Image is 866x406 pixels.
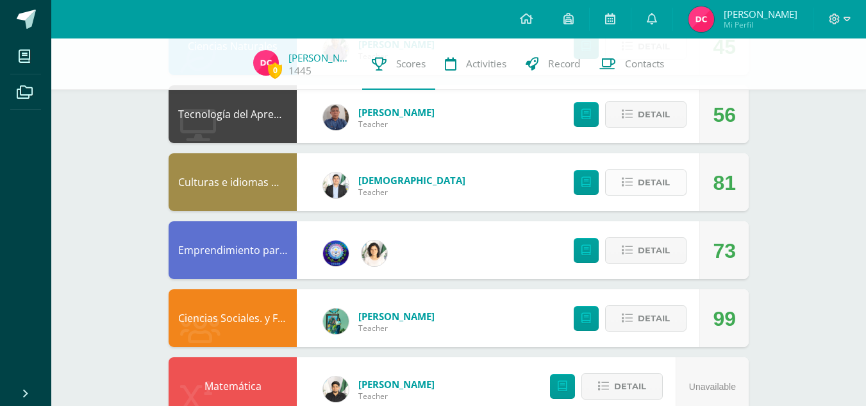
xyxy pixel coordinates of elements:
div: Tecnología del Aprendizaje y Comunicación [169,85,297,143]
span: Record [548,57,580,71]
a: Scores [362,38,435,90]
button: Detail [605,305,687,332]
div: Culturas e idiomas mayas Garífuna y Xinca L2 [169,153,297,211]
img: a5e710364e73df65906ee1fa578590e2.png [323,376,349,402]
div: 73 [713,222,736,280]
span: Unavailable [689,382,736,392]
span: Detail [638,103,670,126]
span: 0 [268,62,282,78]
a: [PERSON_NAME] [358,106,435,119]
div: Ciencias Sociales. y Formación Ciudadana [169,289,297,347]
span: Teacher [358,323,435,334]
a: Contacts [590,38,674,90]
span: Detail [638,239,670,262]
a: 1445 [288,64,312,78]
img: 7a8e161cab7694f51b452fdf17c6d5da.png [362,241,387,266]
span: Detail [638,307,670,330]
div: 81 [713,154,736,212]
span: Teacher [358,119,435,130]
span: Activities [466,57,506,71]
a: [PERSON_NAME] [358,378,435,391]
span: Teacher [358,187,465,198]
img: aa2172f3e2372f881a61fb647ea0edf1.png [323,173,349,198]
a: Record [516,38,590,90]
button: Detail [605,237,687,264]
span: Teacher [358,391,435,402]
a: [DEMOGRAPHIC_DATA] [358,174,465,187]
button: Detail [605,101,687,128]
img: b3df963adb6106740b98dae55d89aff1.png [323,309,349,334]
img: 38991008722c8d66f2d85f4b768620e4.png [323,241,349,266]
button: Detail [581,373,663,400]
div: 56 [713,86,736,144]
img: bae459bd0cbb3c6435d31d162aa0c0eb.png [253,50,279,76]
span: Detail [614,375,646,398]
span: Scores [396,57,426,71]
button: Detail [605,169,687,196]
a: [PERSON_NAME] [358,310,435,323]
div: 99 [713,290,736,348]
span: [PERSON_NAME] [724,8,797,21]
a: [PERSON_NAME] [288,51,353,64]
img: bae459bd0cbb3c6435d31d162aa0c0eb.png [688,6,714,32]
img: bf66807720f313c6207fc724d78fb4d0.png [323,105,349,130]
a: Activities [435,38,516,90]
span: Detail [638,171,670,194]
div: Emprendimiento para la Productividad y Desarrollo [169,221,297,279]
span: Contacts [625,57,664,71]
span: Mi Perfil [724,19,797,30]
